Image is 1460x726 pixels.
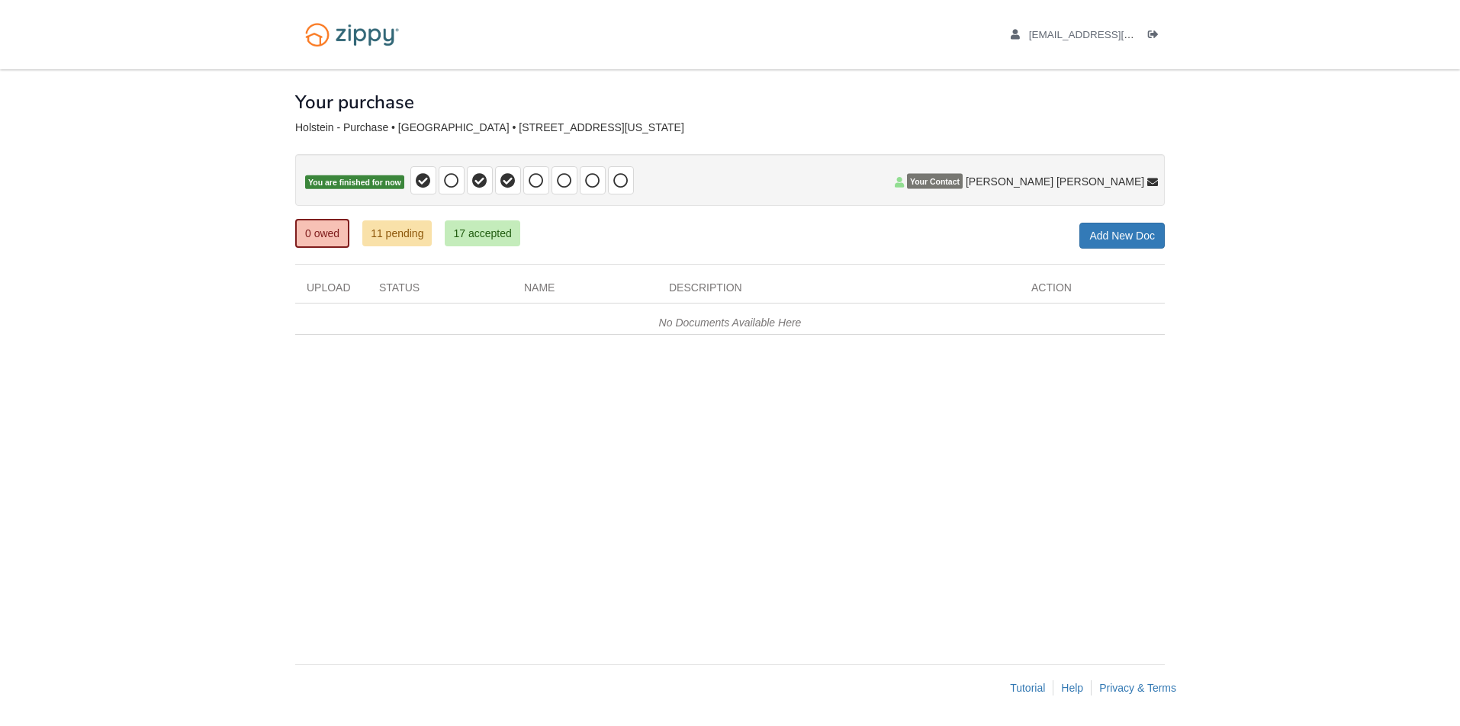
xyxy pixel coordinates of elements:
div: Upload [295,280,368,303]
a: 17 accepted [445,220,519,246]
a: Log out [1148,29,1165,44]
span: [PERSON_NAME] [PERSON_NAME] [966,174,1144,189]
span: Your Contact [907,174,963,189]
a: 0 owed [295,219,349,248]
div: Status [368,280,513,303]
a: Help [1061,682,1083,694]
a: edit profile [1011,29,1204,44]
a: Privacy & Terms [1099,682,1176,694]
em: No Documents Available Here [659,316,802,329]
a: Add New Doc [1079,223,1165,249]
span: You are finished for now [305,175,404,190]
span: kaylaholstein016@gmail.com [1029,29,1204,40]
div: Name [513,280,658,303]
a: Tutorial [1010,682,1045,694]
a: 11 pending [362,220,432,246]
h1: Your purchase [295,92,414,112]
div: Description [658,280,1020,303]
div: Action [1020,280,1165,303]
img: Logo [295,15,409,54]
div: Holstein - Purchase • [GEOGRAPHIC_DATA] • [STREET_ADDRESS][US_STATE] [295,121,1165,134]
